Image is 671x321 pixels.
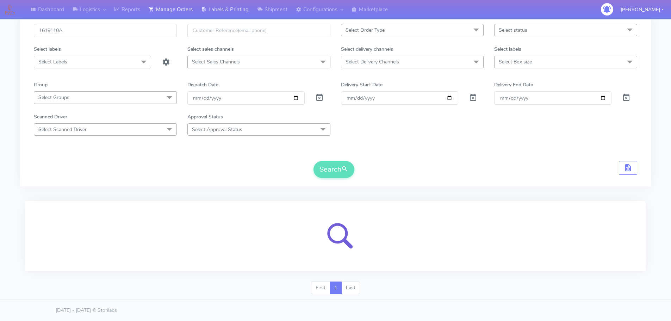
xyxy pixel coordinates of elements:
[341,45,393,53] label: Select delivery channels
[34,113,67,121] label: Scanned Driver
[192,58,240,65] span: Select Sales Channels
[494,81,533,88] label: Delivery End Date
[309,210,362,263] img: search-loader.svg
[499,27,527,33] span: Select status
[38,94,69,101] span: Select Groups
[615,2,669,17] button: [PERSON_NAME]
[187,81,218,88] label: Dispatch Date
[187,24,330,37] input: Customer Reference(email,phone)
[330,282,342,294] a: 1
[34,81,48,88] label: Group
[192,126,242,133] span: Select Approval Status
[34,45,61,53] label: Select labels
[346,58,399,65] span: Select Delivery Channels
[313,161,354,178] button: Search
[187,113,223,121] label: Approval Status
[34,24,177,37] input: Order Id
[38,58,67,65] span: Select Labels
[346,27,385,33] span: Select Order Type
[499,58,532,65] span: Select Box size
[341,81,383,88] label: Delivery Start Date
[187,45,234,53] label: Select sales channels
[494,45,521,53] label: Select labels
[38,126,87,133] span: Select Scanned Driver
